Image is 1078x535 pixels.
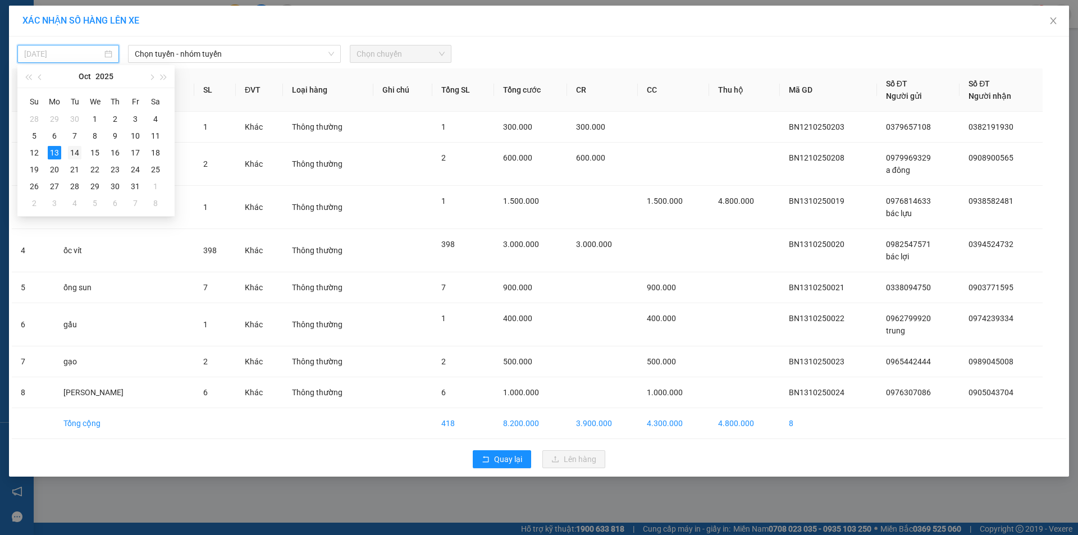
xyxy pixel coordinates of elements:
[85,111,105,127] td: 2025-10-01
[283,303,373,346] td: Thông thường
[44,93,65,111] th: Mo
[108,163,122,176] div: 23
[203,283,208,292] span: 7
[647,314,676,323] span: 400.000
[105,93,125,111] th: Th
[969,79,990,88] span: Số ĐT
[503,153,532,162] span: 600.000
[203,246,217,255] span: 398
[886,166,910,175] span: a đông
[54,346,194,377] td: gạo
[886,92,922,100] span: Người gửi
[283,377,373,408] td: Thông thường
[969,283,1013,292] span: 0903771595
[24,178,44,195] td: 2025-10-26
[12,112,54,143] td: 1
[503,357,532,366] span: 500.000
[236,272,283,303] td: Khác
[203,122,208,131] span: 1
[12,346,54,377] td: 7
[886,122,931,131] span: 0379657108
[108,196,122,210] div: 6
[441,283,446,292] span: 7
[44,144,65,161] td: 2025-10-13
[44,161,65,178] td: 2025-10-20
[709,68,780,112] th: Thu hộ
[542,450,605,468] button: uploadLên hàng
[494,453,522,465] span: Quay lại
[105,127,125,144] td: 2025-10-09
[647,196,683,205] span: 1.500.000
[68,163,81,176] div: 21
[576,122,605,131] span: 300.000
[108,146,122,159] div: 16
[203,320,208,329] span: 1
[44,111,65,127] td: 2025-09-29
[236,346,283,377] td: Khác
[441,357,446,366] span: 2
[969,153,1013,162] span: 0908900565
[85,144,105,161] td: 2025-10-15
[1038,6,1069,37] button: Close
[503,196,539,205] span: 1.500.000
[125,144,145,161] td: 2025-10-17
[283,112,373,143] td: Thông thường
[647,357,676,366] span: 500.000
[441,388,446,397] span: 6
[236,377,283,408] td: Khác
[789,314,844,323] span: BN1310250022
[145,111,166,127] td: 2025-10-04
[28,112,41,126] div: 28
[969,196,1013,205] span: 0938582481
[283,68,373,112] th: Loại hàng
[567,408,638,439] td: 3.900.000
[24,93,44,111] th: Su
[105,144,125,161] td: 2025-10-16
[48,129,61,143] div: 6
[432,68,494,112] th: Tổng SL
[236,143,283,186] td: Khác
[85,178,105,195] td: 2025-10-29
[129,163,142,176] div: 24
[145,127,166,144] td: 2025-10-11
[886,357,931,366] span: 0965442444
[969,357,1013,366] span: 0989045008
[236,186,283,229] td: Khác
[503,122,532,131] span: 300.000
[886,79,907,88] span: Số ĐT
[969,122,1013,131] span: 0382191930
[149,129,162,143] div: 11
[65,111,85,127] td: 2025-09-30
[503,283,532,292] span: 900.000
[68,146,81,159] div: 14
[22,15,139,26] span: XÁC NHẬN SỐ HÀNG LÊN XE
[28,163,41,176] div: 19
[236,229,283,272] td: Khác
[969,388,1013,397] span: 0905043704
[886,388,931,397] span: 0976307086
[125,93,145,111] th: Fr
[85,127,105,144] td: 2025-10-08
[65,161,85,178] td: 2025-10-21
[969,92,1011,100] span: Người nhận
[780,68,877,112] th: Mã GD
[65,144,85,161] td: 2025-10-14
[88,163,102,176] div: 22
[85,93,105,111] th: We
[28,180,41,193] div: 26
[441,240,455,249] span: 398
[125,195,145,212] td: 2025-11-07
[203,357,208,366] span: 2
[24,161,44,178] td: 2025-10-19
[105,178,125,195] td: 2025-10-30
[789,196,844,205] span: BN1310250019
[68,129,81,143] div: 7
[105,161,125,178] td: 2025-10-23
[441,153,446,162] span: 2
[236,112,283,143] td: Khác
[12,272,54,303] td: 5
[125,111,145,127] td: 2025-10-03
[129,146,142,159] div: 17
[709,408,780,439] td: 4.800.000
[105,195,125,212] td: 2025-11-06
